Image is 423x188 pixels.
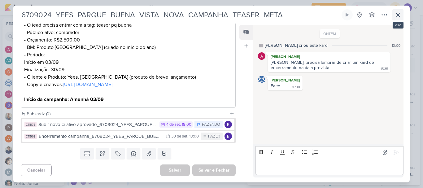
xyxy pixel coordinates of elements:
[27,111,227,117] div: Subkardz (2)
[269,77,301,83] div: [PERSON_NAME]
[225,121,232,128] img: Eduardo Quaresma
[258,52,265,60] img: Alessandra Gomes
[187,134,199,138] div: , 18:00
[265,42,328,49] div: [PERSON_NAME] criou este kard
[258,76,265,83] img: Caroline Traven De Andrade
[38,121,156,128] div: Subir novo criativo aprovado_6709024_YEES_PARQUE_BUENA_VISTA_NOVA_CAMPANHA_TEASER_META
[24,122,37,127] div: CT1575
[24,59,232,66] p: Início em 03/09
[24,134,37,139] div: CT1568
[255,158,403,175] div: Editor editing area: main
[225,133,232,140] img: Eduardo Quaresma
[24,96,104,103] strong: Início da campanha: Amanhã 03/09
[166,123,180,127] div: 4 de set
[393,22,403,28] div: esc
[171,134,187,138] div: 30 de set
[208,133,220,140] div: FAZER
[292,85,300,90] div: 16:00
[22,131,234,142] button: CT1568 Encerramento campanha_6709024_YEES_PARQUE_BUENA_VISTA_NOVA_CAMPANHA_TEASER_META 30 de set ...
[24,21,232,51] p: - O lead precisa entrar com a tag: teaser pq buena - Público-alvo: comprador - Orçamento: R$2.500...
[345,12,350,17] div: Ligar relógio
[180,123,191,127] div: , 18:00
[39,133,163,140] div: Encerramento campanha_6709024_YEES_PARQUE_BUENA_VISTA_NOVA_CAMPANHA_TEASER_META
[22,119,234,130] button: CT1575 Subir novo criativo aprovado_6709024_YEES_PARQUE_BUENA_VISTA_NOVA_CAMPANHA_TEASER_META 4 d...
[381,67,388,72] div: 15:35
[271,60,375,70] div: [PERSON_NAME], precisa lembrar de criar um kard de encerramento na data prevista
[271,83,280,89] div: Feito
[24,66,232,88] p: Finalização: 30/09 - Cliente e Produto: Yees, [GEOGRAPHIC_DATA] (produto de breve lançamento) - C...
[63,81,112,88] a: [URL][DOMAIN_NAME]
[20,9,340,20] input: Kard Sem Título
[392,43,400,48] div: 13:00
[24,51,232,59] p: - Período:
[202,122,220,128] div: FAZENDO
[269,54,389,60] div: [PERSON_NAME]
[21,164,52,176] button: Cancelar
[255,146,403,158] div: Editor toolbar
